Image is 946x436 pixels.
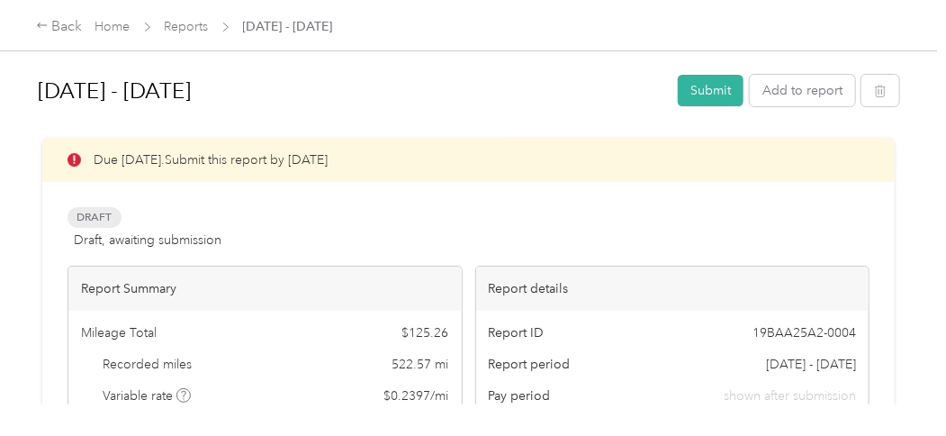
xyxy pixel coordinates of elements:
[243,17,333,36] span: [DATE] - [DATE]
[384,386,449,405] span: $ 0.2397 / mi
[68,267,462,311] div: Report Summary
[104,355,193,374] span: Recorded miles
[392,355,449,374] span: 522.57 mi
[36,16,83,38] div: Back
[68,207,122,228] span: Draft
[476,267,869,311] div: Report details
[724,386,856,405] span: shown after submission
[38,69,665,113] h1: Aug 1 - 31, 2025
[489,386,551,405] span: Pay period
[81,323,157,342] span: Mileage Total
[766,355,856,374] span: [DATE] - [DATE]
[750,75,855,106] button: Add to report
[752,323,856,342] span: 19BAA25A2-0004
[678,75,743,106] button: Submit
[402,323,449,342] span: $ 125.26
[489,355,571,374] span: Report period
[845,335,946,436] iframe: Everlance-gr Chat Button Frame
[42,138,895,182] div: Due [DATE]. Submit this report by [DATE]
[165,19,209,34] a: Reports
[74,231,221,250] span: Draft, awaiting submission
[104,386,192,405] span: Variable rate
[489,323,545,342] span: Report ID
[95,19,131,34] a: Home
